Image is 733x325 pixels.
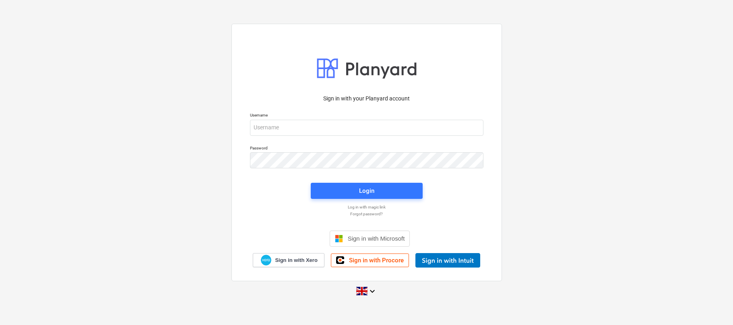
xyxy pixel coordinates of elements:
input: Username [250,120,483,136]
p: Password [250,145,483,152]
p: Username [250,112,483,119]
span: Sign in with Xero [275,257,317,264]
div: Login [359,186,374,196]
span: Sign in with Procore [349,257,404,264]
a: Sign in with Procore [331,253,409,267]
button: Login [311,183,423,199]
i: keyboard_arrow_down [368,286,377,296]
img: Xero logo [261,255,271,266]
p: Sign in with your Planyard account [250,94,483,103]
a: Sign in with Xero [253,253,324,267]
a: Log in with magic link [246,204,487,210]
img: Microsoft logo [335,235,343,243]
span: Sign in with Microsoft [348,235,405,242]
a: Forgot password? [246,211,487,217]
